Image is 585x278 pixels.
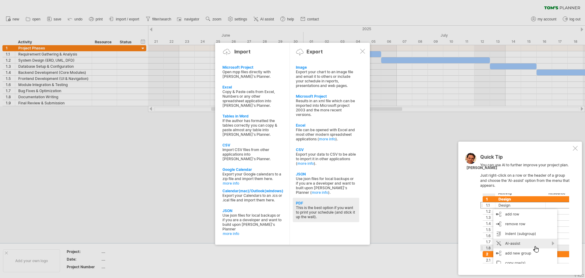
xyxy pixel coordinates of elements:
a: more info [312,190,328,195]
a: more info [223,181,283,186]
div: Export your chart to an image file and email it to others or include your schedule in reports, pr... [296,70,356,88]
div: Copy & Paste cells from Excel, Numbers or any other spreadsheet application into [PERSON_NAME]'s ... [222,89,283,108]
div: CSV [296,147,356,152]
div: Excel [296,123,356,128]
div: You can use AI to further improve your project plan. Just right-click on a row or the header of a... [480,154,572,264]
div: Image [296,65,356,70]
div: Tables in Word [222,114,283,118]
a: more info [297,161,314,166]
a: more info [223,231,283,236]
div: Import [234,49,250,55]
div: Microsoft Project [296,94,356,99]
div: Excel [222,85,283,89]
div: PDF [296,201,356,205]
div: File can be opened with Excel and most other modern spreadsheet applications ( ). [296,128,356,141]
div: Export your data to CSV to be able to import it in other applications ( ). [296,152,356,166]
div: Results in an xml file which can be imported into Microsoft project 2003 and the more recent vers... [296,99,356,117]
div: This is the best option if you want to print your schedule (and stick it up the wall). [296,205,356,219]
a: more info [319,137,335,141]
div: [PERSON_NAME] [466,165,497,171]
div: If the author has formatted the tables correctly you can copy & paste almost any table into [PERS... [222,118,283,137]
div: Use json files for local backups or if you are a developer and want to built upon [PERSON_NAME]'s... [296,176,356,195]
div: JSON [296,172,356,176]
div: Export [307,49,323,55]
div: Quick Tip [480,154,572,163]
